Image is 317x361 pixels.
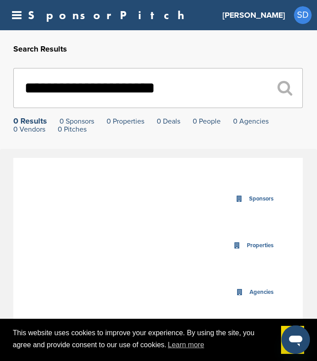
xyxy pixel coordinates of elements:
iframe: Button to launch messaging window [281,325,310,354]
a: SponsorPitch [28,9,190,21]
a: 0 Sponsors [59,117,94,126]
div: Sponsors [247,194,276,204]
a: 0 Vendors [13,125,45,134]
div: Agencies [247,287,276,297]
h2: Search Results [13,43,303,55]
a: [PERSON_NAME] [222,5,285,25]
a: learn more about cookies [166,338,206,352]
h3: [PERSON_NAME] [222,9,285,21]
div: Properties [245,241,276,251]
a: 0 Pitches [58,125,87,134]
a: 0 People [193,117,221,126]
span: This website uses cookies to improve your experience. By using the site, you agree and provide co... [13,328,274,352]
a: 0 Agencies [233,117,269,126]
a: 0 Deals [157,117,180,126]
a: 0 Properties [107,117,144,126]
a: dismiss cookie message [281,326,304,354]
div: 0 Results [13,117,47,125]
a: SD [294,6,312,24]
